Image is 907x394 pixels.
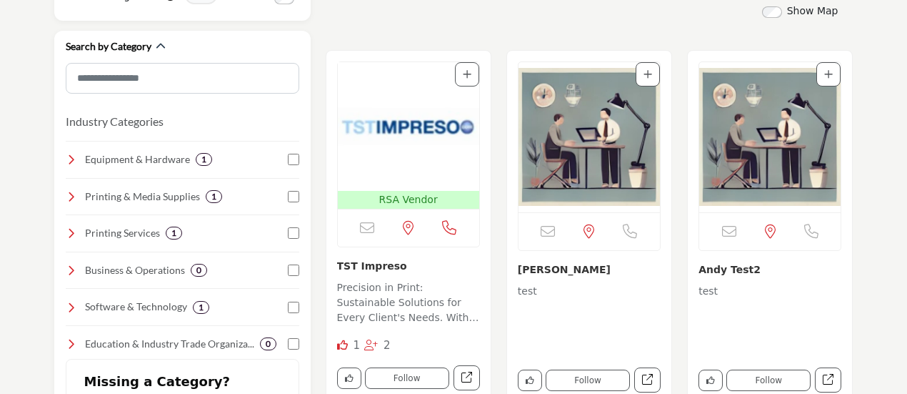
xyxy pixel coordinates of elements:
a: Open andy-test in new tab [634,368,661,393]
input: Select Equipment & Hardware checkbox [288,154,299,165]
h3: TST Impreso [337,258,480,273]
button: Industry Categories [66,113,164,130]
div: 0 Results For Business & Operations [191,264,207,277]
p: test [698,284,841,332]
span: 1 [353,339,360,352]
p: Precision in Print: Sustainable Solutions for Every Client's Needs. With a strong foothold in the... [337,280,480,328]
a: Open Listing in new tab [338,62,479,209]
a: TST Impreso [337,260,407,272]
img: TST Impreso [338,62,479,191]
a: [PERSON_NAME] [518,264,611,275]
div: 1 Results For Printing & Media Supplies [206,190,222,203]
img: Andy Test [518,62,660,212]
button: Like company [698,370,723,391]
button: Like company [337,368,361,389]
h4: Equipment & Hardware : Top-quality printers, copiers, and finishing equipment to enhance efficien... [85,152,190,167]
button: Follow [365,368,449,389]
h4: Printing Services: Professional printing solutions, including large-format, digital, and offset p... [85,226,160,240]
p: test [518,284,661,332]
h4: Education & Industry Trade Organizations: Connect with industry leaders, trade groups, and profes... [85,337,254,351]
h4: Business & Operations: Essential resources for financial management, marketing, and operations to... [85,263,185,277]
h4: Software & Technology: Advanced software and digital tools for print management, automation, and ... [85,300,187,314]
button: Follow [546,370,630,391]
b: 1 [199,302,204,312]
a: Open Listing in new tab [699,62,841,212]
button: Follow [726,370,811,391]
div: 1 Results For Software & Technology [193,301,209,314]
a: Andy Test2 [698,264,761,275]
a: test [698,280,841,332]
a: test [518,280,661,332]
b: 0 [196,265,201,275]
div: 1 Results For Printing Services [166,227,182,240]
p: RSA Vendor [341,192,476,207]
input: Select Education & Industry Trade Organizations checkbox [288,338,299,350]
a: Add To List [643,69,652,80]
button: Like company [518,370,542,391]
img: Andy Test2 [699,62,841,212]
div: 1 Results For Equipment & Hardware [196,153,212,166]
input: Search Category [66,63,299,94]
b: 1 [201,154,206,164]
input: Select Software & Technology checkbox [288,302,299,313]
div: Followers [364,338,391,354]
h3: Andy Test2 [698,262,841,277]
a: Open andy-test2 in new tab [815,368,841,393]
a: Add To List [463,69,471,80]
i: Like [337,340,348,350]
b: 1 [171,228,176,238]
label: Show Map [787,4,838,19]
h3: Andy Test [518,262,661,277]
a: Add To List [824,69,833,80]
span: 2 [384,339,391,352]
h4: Printing & Media Supplies: A wide range of high-quality paper, films, inks, and specialty materia... [85,189,200,204]
div: 0 Results For Education & Industry Trade Organizations [260,338,276,350]
b: 0 [266,339,271,349]
a: Open tst-impreso in new tab [453,365,480,390]
input: Select Printing & Media Supplies checkbox [288,191,299,202]
input: Select Business & Operations checkbox [288,265,299,276]
input: Select Printing Services checkbox [288,227,299,239]
a: Open Listing in new tab [518,62,660,212]
b: 1 [211,192,216,202]
h2: Search by Category [66,39,151,54]
a: Precision in Print: Sustainable Solutions for Every Client's Needs. With a strong foothold in the... [337,277,480,328]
